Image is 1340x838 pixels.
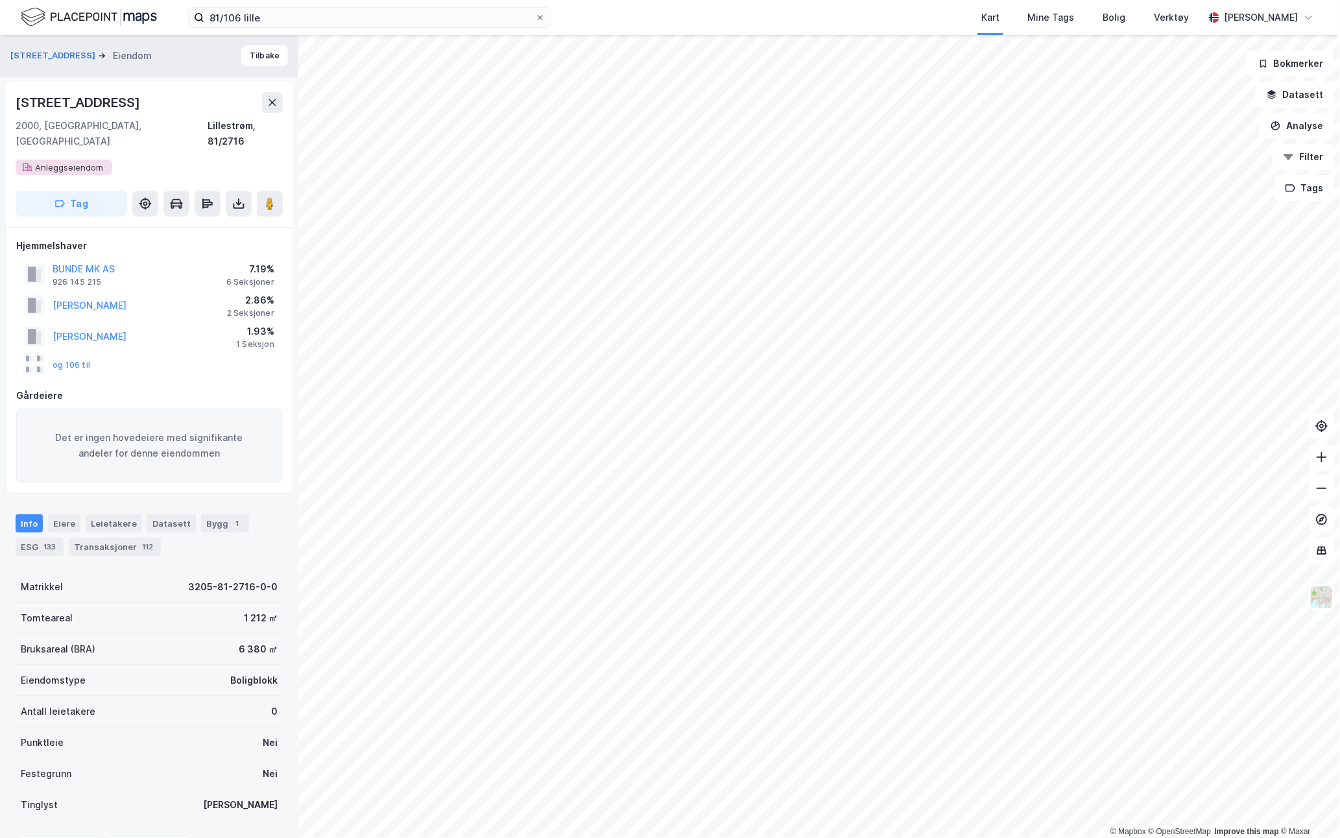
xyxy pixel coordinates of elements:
div: Info [16,514,43,533]
div: Mine Tags [1028,10,1075,25]
div: Bygg [201,514,249,533]
button: Bokmerker [1247,51,1335,77]
div: Tinglyst [21,797,58,813]
button: Analyse [1260,113,1335,139]
div: 7.19% [226,261,274,277]
div: 0 [271,704,278,719]
button: Datasett [1256,82,1335,108]
div: Datasett [147,514,196,533]
div: 1.93% [236,324,274,339]
div: Gårdeiere [16,388,282,403]
div: Lillestrøm, 81/2716 [208,118,283,149]
div: Tomteareal [21,610,73,626]
div: 112 [139,540,156,553]
iframe: Chat Widget [1275,776,1340,838]
div: Punktleie [21,735,64,750]
div: 1 212 ㎡ [244,610,278,626]
div: Kart [981,10,999,25]
div: Matrikkel [21,579,63,595]
div: [PERSON_NAME] [203,797,278,813]
div: Bolig [1103,10,1126,25]
img: logo.f888ab2527a4732fd821a326f86c7f29.svg [21,6,157,29]
a: Mapbox [1110,827,1146,836]
div: Boligblokk [230,673,278,688]
div: 2000, [GEOGRAPHIC_DATA], [GEOGRAPHIC_DATA] [16,118,208,149]
button: [STREET_ADDRESS] [10,49,98,62]
button: Tags [1274,175,1335,201]
div: Det er ingen hovedeiere med signifikante andeler for denne eiendommen [16,409,282,483]
button: Tilbake [241,45,288,66]
div: [STREET_ADDRESS] [16,92,143,113]
div: 133 [41,540,58,553]
div: Eiere [48,514,80,533]
div: ESG [16,538,64,556]
div: 1 Seksjon [236,339,274,350]
div: Nei [263,735,278,750]
div: 6 380 ㎡ [239,641,278,657]
div: Hjemmelshaver [16,238,282,254]
div: Kontrollprogram for chat [1275,776,1340,838]
div: 2 Seksjoner [227,308,274,318]
div: 3205-81-2716-0-0 [188,579,278,595]
div: Leietakere [86,514,142,533]
a: OpenStreetMap [1149,827,1212,836]
div: [PERSON_NAME] [1225,10,1298,25]
a: Improve this map [1215,827,1279,836]
div: 926 145 215 [53,277,101,287]
div: Antall leietakere [21,704,95,719]
div: Bruksareal (BRA) [21,641,95,657]
div: 1 [231,517,244,530]
button: Filter [1273,144,1335,170]
button: Tag [16,191,127,217]
div: Verktøy [1155,10,1190,25]
div: Festegrunn [21,766,71,782]
div: Eiendomstype [21,673,86,688]
div: Nei [263,766,278,782]
div: Eiendom [113,48,152,64]
input: Søk på adresse, matrikkel, gårdeiere, leietakere eller personer [204,8,535,27]
img: Z [1310,585,1334,610]
div: 2.86% [227,293,274,308]
div: Transaksjoner [69,538,161,556]
div: 6 Seksjoner [226,277,274,287]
